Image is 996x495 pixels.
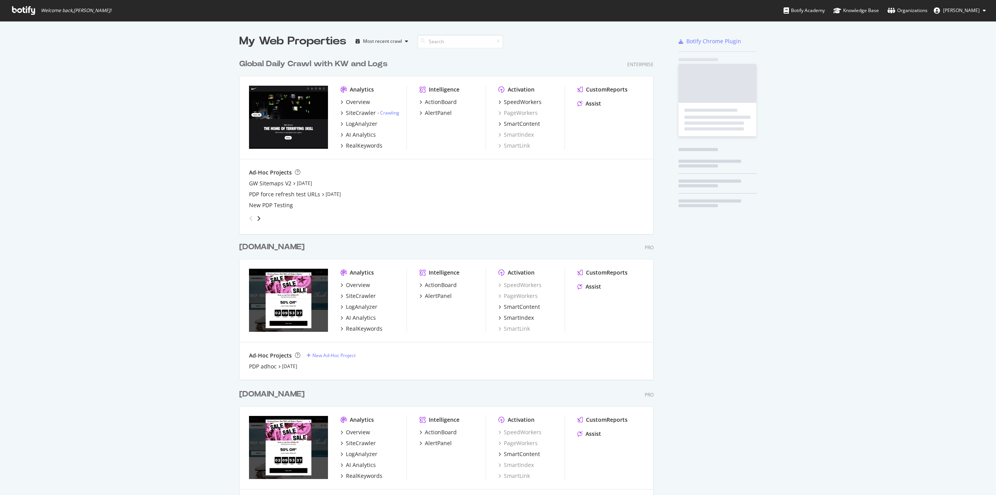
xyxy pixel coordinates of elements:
div: CustomReports [586,269,628,277]
a: CustomReports [577,416,628,424]
div: ActionBoard [425,98,457,106]
div: - [377,109,399,116]
div: Activation [508,86,535,93]
div: AI Analytics [346,314,376,322]
div: ActionBoard [425,281,457,289]
a: AlertPanel [419,439,452,447]
div: LogAnalyzer [346,303,377,311]
a: LogAnalyzer [340,450,377,458]
img: conversedataimport.com [249,416,328,479]
a: LogAnalyzer [340,303,377,311]
a: CustomReports [577,269,628,277]
div: RealKeywords [346,472,382,480]
div: SpeedWorkers [504,98,542,106]
a: [DOMAIN_NAME] [239,241,308,253]
a: Assist [577,283,601,291]
input: Search [417,35,503,48]
div: AlertPanel [425,109,452,117]
div: CustomReports [586,416,628,424]
div: Ad-Hoc Projects [249,169,292,176]
div: angle-right [256,215,261,222]
div: Analytics [350,416,374,424]
a: Crawling [380,109,399,116]
div: RealKeywords [346,325,382,333]
div: Assist [586,430,601,438]
div: Intelligence [429,416,459,424]
div: ActionBoard [425,428,457,436]
a: AlertPanel [419,109,452,117]
div: LogAnalyzer [346,450,377,458]
a: RealKeywords [340,472,382,480]
a: SmartIndex [498,314,534,322]
a: PDP force refresh test URLs [249,190,320,198]
a: ActionBoard [419,98,457,106]
div: Enterprise [627,61,654,68]
div: AI Analytics [346,131,376,139]
div: Pro [645,244,654,251]
div: Botify Academy [784,7,825,14]
a: AlertPanel [419,292,452,300]
a: ActionBoard [419,428,457,436]
a: Assist [577,430,601,438]
div: [DOMAIN_NAME] [239,241,305,253]
img: nike.com [249,86,328,149]
button: Most recent crawl [352,35,411,48]
div: Assist [586,100,601,107]
div: SmartContent [504,120,540,128]
a: PageWorkers [498,292,538,300]
div: Activation [508,269,535,277]
div: Intelligence [429,269,459,277]
div: CustomReports [586,86,628,93]
a: Overview [340,428,370,436]
a: [DATE] [282,363,297,370]
div: Botify Chrome Plugin [686,37,741,45]
a: CustomReports [577,86,628,93]
a: New PDP Testing [249,201,293,209]
div: Intelligence [429,86,459,93]
a: SmartIndex [498,131,534,139]
a: Assist [577,100,601,107]
a: SmartContent [498,303,540,311]
a: RealKeywords [340,142,382,150]
a: SmartIndex [498,461,534,469]
div: LogAnalyzer [346,120,377,128]
a: PageWorkers [498,439,538,447]
div: SpeedWorkers [498,281,542,289]
div: SpeedWorkers [498,428,542,436]
div: Most recent crawl [363,39,402,44]
a: LogAnalyzer [340,120,377,128]
span: Welcome back, [PERSON_NAME] ! [41,7,111,14]
a: ActionBoard [419,281,457,289]
a: PageWorkers [498,109,538,117]
div: SiteCrawler [346,292,376,300]
a: SmartContent [498,120,540,128]
a: Global Daily Crawl with KW and Logs [239,58,391,70]
div: Overview [346,98,370,106]
a: Overview [340,98,370,106]
a: New Ad-Hoc Project [307,352,356,359]
a: [DATE] [297,180,312,187]
div: Analytics [350,86,374,93]
div: SmartContent [504,450,540,458]
a: SpeedWorkers [498,98,542,106]
a: Botify Chrome Plugin [679,37,741,45]
a: SmartLink [498,325,530,333]
button: [PERSON_NAME] [928,4,992,17]
a: SmartLink [498,142,530,150]
div: AlertPanel [425,439,452,447]
div: angle-left [246,212,256,225]
a: Overview [340,281,370,289]
a: AI Analytics [340,314,376,322]
a: GW Sitemaps V2 [249,180,291,187]
a: SiteCrawler [340,292,376,300]
div: Assist [586,283,601,291]
div: AI Analytics [346,461,376,469]
div: SiteCrawler [346,109,376,117]
a: SmartLink [498,472,530,480]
